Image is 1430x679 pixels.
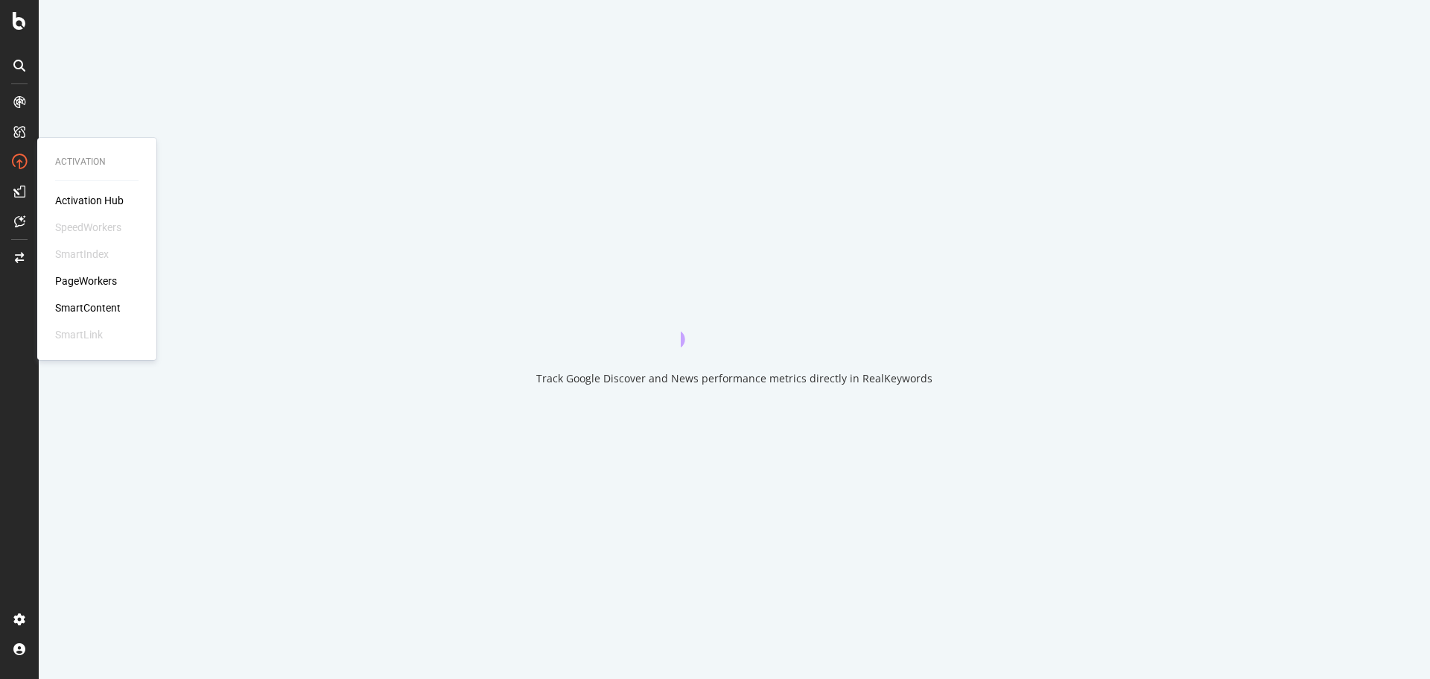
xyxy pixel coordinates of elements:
a: SmartContent [55,300,121,315]
div: Activation [55,156,139,168]
div: SmartLink [55,327,103,342]
div: Track Google Discover and News performance metrics directly in RealKeywords [536,371,932,386]
div: animation [681,294,788,347]
a: Activation Hub [55,193,124,208]
div: SpeedWorkers [55,220,121,235]
div: SmartIndex [55,247,109,262]
a: PageWorkers [55,274,117,288]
